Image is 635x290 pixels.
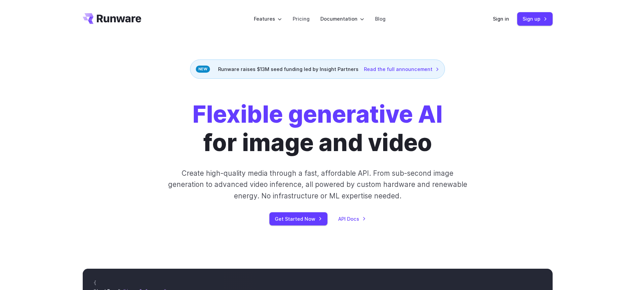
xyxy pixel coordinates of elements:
label: Documentation [320,15,364,23]
a: Sign in [493,15,509,23]
a: Pricing [293,15,310,23]
strong: Flexible generative AI [192,100,443,128]
a: Sign up [517,12,553,25]
p: Create high-quality media through a fast, affordable API. From sub-second image generation to adv... [167,168,468,201]
div: Runware raises $13M seed funding led by Insight Partners [190,59,445,79]
h1: for image and video [192,100,443,157]
a: Blog [375,15,386,23]
a: API Docs [338,215,366,223]
label: Features [254,15,282,23]
a: Read the full announcement [364,65,439,73]
a: Go to / [83,13,141,24]
span: { [94,280,96,286]
a: Get Started Now [269,212,327,225]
